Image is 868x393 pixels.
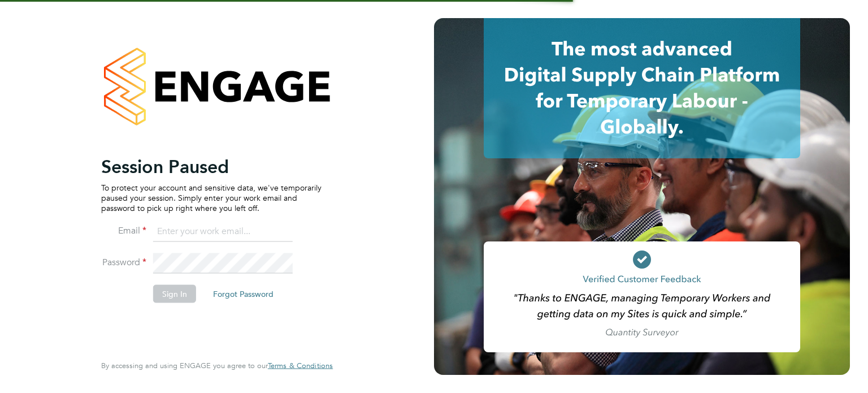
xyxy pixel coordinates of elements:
[204,284,283,303] button: Forgot Password
[101,155,322,178] h2: Session Paused
[101,182,322,213] p: To protect your account and sensitive data, we've temporarily paused your session. Simply enter y...
[268,361,333,370] a: Terms & Conditions
[101,256,146,268] label: Password
[268,361,333,370] span: Terms & Conditions
[153,222,293,242] input: Enter your work email...
[101,224,146,236] label: Email
[153,284,196,303] button: Sign In
[101,361,333,370] span: By accessing and using ENGAGE you agree to our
